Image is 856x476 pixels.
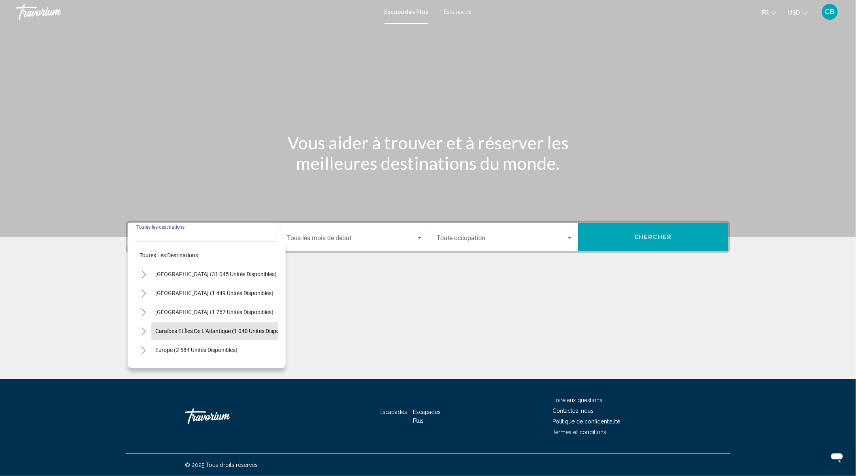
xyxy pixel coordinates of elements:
[136,323,151,339] button: Toggle Caraïbes et îles de l’Atlantique (1 040 unités disponibles)
[151,341,241,359] button: Europe (2 584 unités disponibles)
[185,462,259,468] span: © 2025 Tous droits réservés.
[155,290,273,296] span: [GEOGRAPHIC_DATA] (1 449 unités disponibles)
[128,223,728,251] div: Widget de recherche
[136,304,151,320] button: Toggle Canada (1 767 unités disponibles)
[136,246,278,264] button: Toutes les destinations
[552,418,620,425] a: Politique de confidentialité
[578,223,728,251] button: Chercher
[151,265,281,283] button: [GEOGRAPHIC_DATA] (31 045 unités disponibles)
[762,9,769,16] span: Fr
[788,7,808,18] button: Changer de devise
[444,9,472,15] a: Escapades
[155,271,277,277] span: [GEOGRAPHIC_DATA] (31 045 unités disponibles)
[379,409,407,415] a: Escapades
[385,9,428,15] a: Escapades Plus
[151,284,277,302] button: [GEOGRAPHIC_DATA] (1 449 unités disponibles)
[155,309,273,315] span: [GEOGRAPHIC_DATA] (1 767 unités disponibles)
[825,8,835,16] span: CB
[824,444,850,470] iframe: Bouton de lancement de la fenêtre de messagerie
[136,285,151,301] button: Toggle Mexico (1 449 unités disponibles)
[140,252,198,258] span: Toutes les destinations
[552,408,594,414] a: Contactez-nous
[136,361,151,377] button: Toggle Australia (218 unités disponibles)
[155,347,238,353] span: Europe (2 584 unités disponibles)
[788,9,800,16] span: USD
[185,405,264,428] a: Travorium
[552,397,602,403] a: Foire aux questions
[635,234,672,241] span: Chercher
[136,266,151,282] button: Toggle États-Unis (31 045 unités disponibles)
[136,342,151,358] button: Toggle Europe (2 584 unités disponibles)
[151,303,277,321] button: [GEOGRAPHIC_DATA] (1 767 unités disponibles)
[413,409,441,424] a: Escapades Plus
[151,322,300,340] button: Caraïbes et îles de l’Atlantique (1 040 unités disponibles)
[820,4,840,20] button: Menu utilisateur
[552,429,606,435] a: Termes et conditions
[16,4,377,20] a: Travorium
[151,360,273,378] button: [GEOGRAPHIC_DATA] (218 unités disponibles)
[762,7,777,18] button: Changer la langue
[155,328,296,334] span: Caraïbes et îles de l’Atlantique (1 040 unités disponibles)
[280,132,576,173] h1: Vous aider à trouver et à réserver les meilleures destinations du monde.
